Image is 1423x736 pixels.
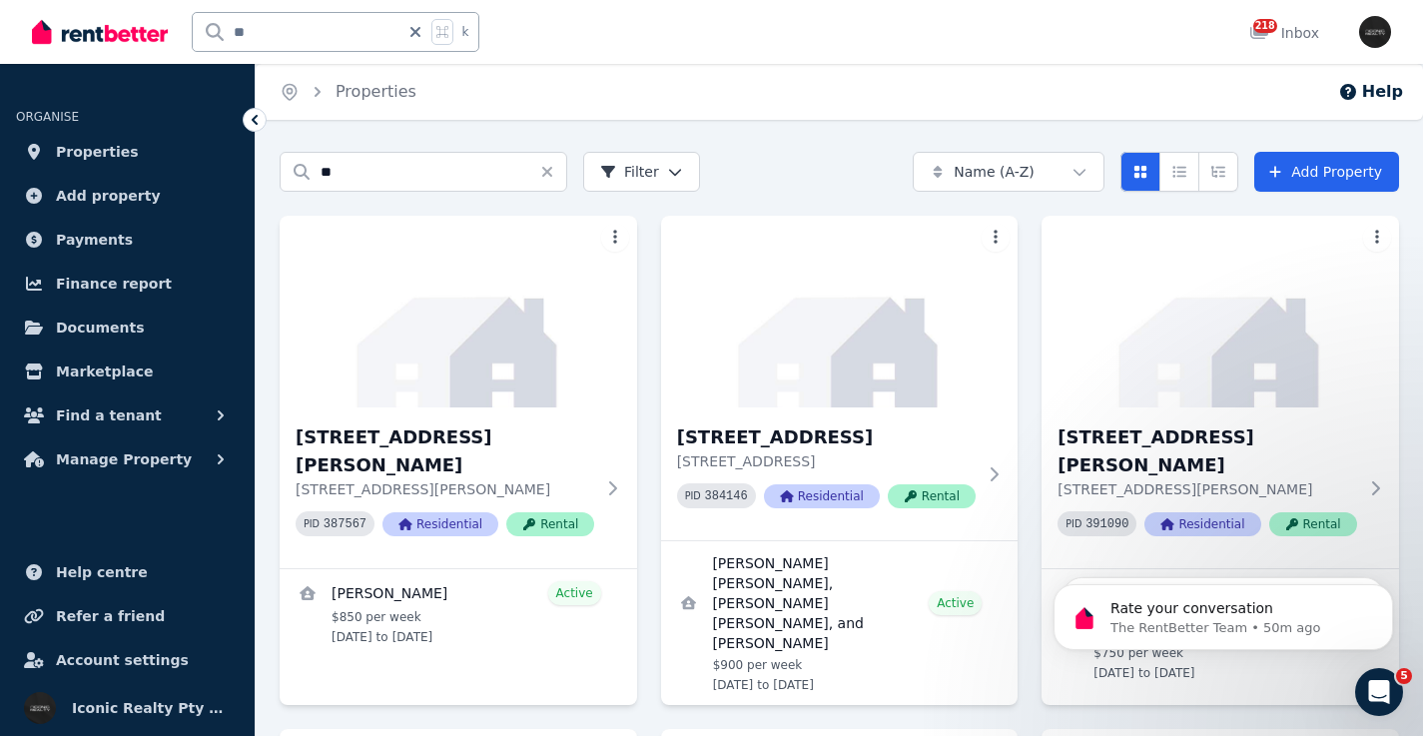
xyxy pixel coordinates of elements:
[16,395,239,435] button: Find a tenant
[56,360,153,383] span: Marketplace
[1269,512,1357,536] span: Rental
[913,152,1104,192] button: Name (A-Z)
[583,152,700,192] button: Filter
[296,423,594,479] h3: [STREET_ADDRESS][PERSON_NAME]
[256,64,440,120] nav: Breadcrumb
[1144,512,1260,536] span: Residential
[1359,16,1391,48] img: Iconic Realty Pty Ltd
[304,518,320,529] small: PID
[56,316,145,340] span: Documents
[677,423,976,451] h3: [STREET_ADDRESS]
[56,228,133,252] span: Payments
[461,24,468,40] span: k
[600,162,659,182] span: Filter
[705,489,748,503] code: 384146
[661,216,1019,540] a: 1/191 Bondi Rd, Bondi Beach # -89[STREET_ADDRESS][STREET_ADDRESS]PID 384146ResidentialRental
[56,403,162,427] span: Find a tenant
[280,216,637,568] a: 1/148 Francis St, Bondi Beach # - 118[STREET_ADDRESS][PERSON_NAME][STREET_ADDRESS][PERSON_NAME]PI...
[1024,542,1423,682] iframe: Intercom notifications message
[1085,517,1128,531] code: 391090
[72,696,231,720] span: Iconic Realty Pty Ltd
[16,220,239,260] a: Payments
[16,176,239,216] a: Add property
[1042,216,1399,568] a: 2/11 Gould St, North Bondi - 128[STREET_ADDRESS][PERSON_NAME][STREET_ADDRESS][PERSON_NAME]PID 391...
[539,152,567,192] button: Clear search
[1042,216,1399,407] img: 2/11 Gould St, North Bondi - 128
[324,517,366,531] code: 387567
[56,604,165,628] span: Refer a friend
[1253,19,1277,33] span: 218
[280,216,637,407] img: 1/148 Francis St, Bondi Beach # - 118
[336,82,416,101] a: Properties
[16,132,239,172] a: Properties
[661,541,1019,705] a: View details for Issam Saad Helal, Ninfosi Carla, and Henri Bonenfant
[56,447,192,471] span: Manage Property
[685,490,701,501] small: PID
[296,479,594,499] p: [STREET_ADDRESS][PERSON_NAME]
[16,264,239,304] a: Finance report
[661,216,1019,407] img: 1/191 Bondi Rd, Bondi Beach # -89
[16,110,79,124] span: ORGANISE
[764,484,880,508] span: Residential
[677,451,976,471] p: [STREET_ADDRESS]
[1058,479,1356,499] p: [STREET_ADDRESS][PERSON_NAME]
[56,140,139,164] span: Properties
[16,640,239,680] a: Account settings
[56,648,189,672] span: Account settings
[888,484,976,508] span: Rental
[1159,152,1199,192] button: Compact list view
[56,184,161,208] span: Add property
[1363,224,1391,252] button: More options
[280,569,637,657] a: View details for Matan Samira
[1198,152,1238,192] button: Expanded list view
[1254,152,1399,192] a: Add Property
[1058,423,1356,479] h3: [STREET_ADDRESS][PERSON_NAME]
[1338,80,1403,104] button: Help
[1120,152,1160,192] button: Card view
[1120,152,1238,192] div: View options
[382,512,498,536] span: Residential
[16,352,239,391] a: Marketplace
[56,272,172,296] span: Finance report
[506,512,594,536] span: Rental
[24,692,56,724] img: Iconic Realty Pty Ltd
[982,224,1010,252] button: More options
[16,596,239,636] a: Refer a friend
[1355,668,1403,716] iframe: Intercom live chat
[1396,668,1412,684] span: 5
[1066,518,1081,529] small: PID
[56,560,148,584] span: Help centre
[16,439,239,479] button: Manage Property
[16,552,239,592] a: Help centre
[601,224,629,252] button: More options
[16,308,239,348] a: Documents
[32,17,168,47] img: RentBetter
[954,162,1035,182] span: Name (A-Z)
[1249,23,1319,43] div: Inbox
